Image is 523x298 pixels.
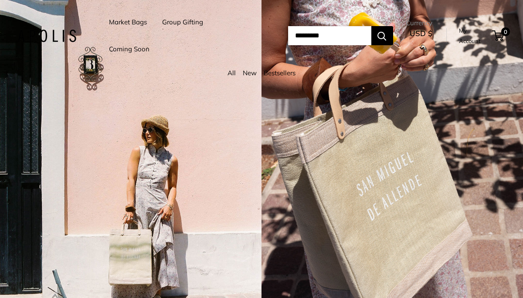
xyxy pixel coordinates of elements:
button: Search [371,26,393,45]
img: Apolis [17,30,76,42]
a: Coming Soon [109,43,149,55]
span: Currency [406,17,437,29]
button: USD $ [406,27,437,54]
a: Bestsellers [264,69,295,77]
a: New [243,69,257,77]
a: My Account [459,25,489,47]
span: USD $ [410,29,432,38]
a: Market Bags [109,16,147,28]
input: Search... [288,26,371,45]
a: Group Gifting [162,16,203,28]
span: 0 [501,27,510,36]
a: 0 [493,30,504,41]
a: All [228,69,236,77]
